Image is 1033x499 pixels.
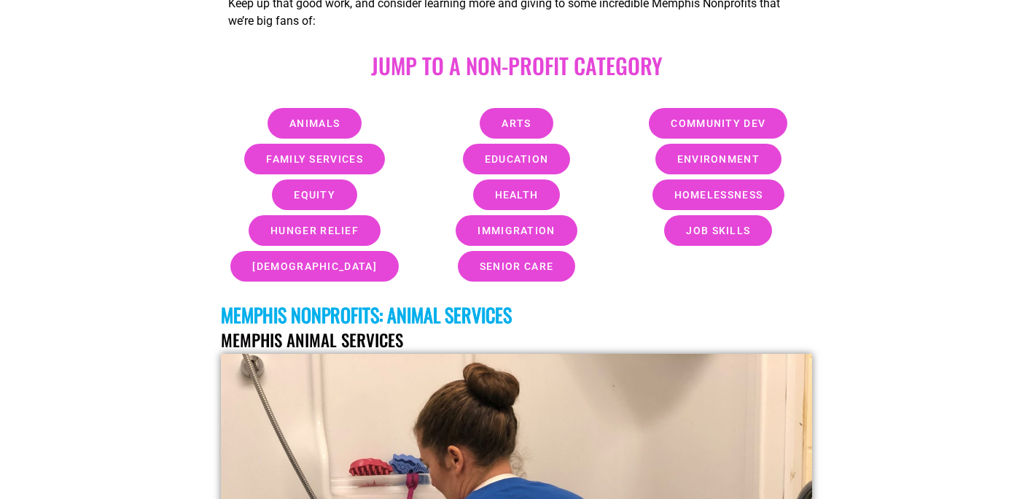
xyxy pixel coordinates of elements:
a: Hunger Relief [249,215,381,246]
span: Hunger Relief [270,225,359,236]
span: Senior Care [480,261,553,271]
h3: Memphis Nonprofits: Animal Services [221,303,811,326]
span: Arts [502,118,531,128]
a: [DEMOGRAPHIC_DATA] [230,251,398,282]
span: Immigration [477,225,555,236]
h2: JUMP TO A NON-PRofit Category [228,53,804,79]
span: Homelessness [674,190,763,200]
a: Environment [655,144,781,174]
a: Community Dev [649,108,787,139]
span: Family Services [266,154,363,164]
a: Senior Care [458,251,575,282]
span: Education [485,154,549,164]
a: Health [473,179,561,210]
a: Family Services [244,144,385,174]
span: Equity [294,190,335,200]
span: Animals [289,118,340,128]
span: Community Dev [671,118,765,128]
a: Animals [268,108,362,139]
a: Memphis Animal Services [221,328,403,352]
a: Arts [480,108,553,139]
span: Health [495,190,539,200]
span: Job Skills [686,225,750,236]
span: [DEMOGRAPHIC_DATA] [252,261,376,271]
a: Education [463,144,571,174]
a: Equity [272,179,357,210]
a: Job Skills [664,215,772,246]
a: Homelessness [652,179,785,210]
a: Immigration [456,215,577,246]
span: Environment [677,154,760,164]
